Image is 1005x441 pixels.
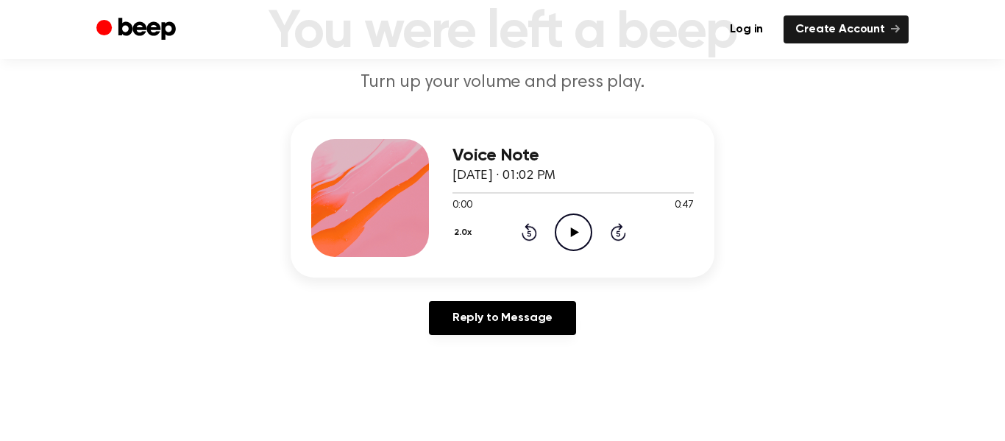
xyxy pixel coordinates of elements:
h3: Voice Note [452,146,694,166]
span: 0:00 [452,198,472,214]
a: Beep [96,15,180,44]
span: [DATE] · 01:02 PM [452,169,555,183]
button: 2.0x [452,220,477,245]
a: Create Account [784,15,909,43]
a: Reply to Message [429,301,576,335]
span: 0:47 [675,198,694,214]
p: Turn up your volume and press play. [220,71,785,95]
a: Log in [718,15,775,43]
